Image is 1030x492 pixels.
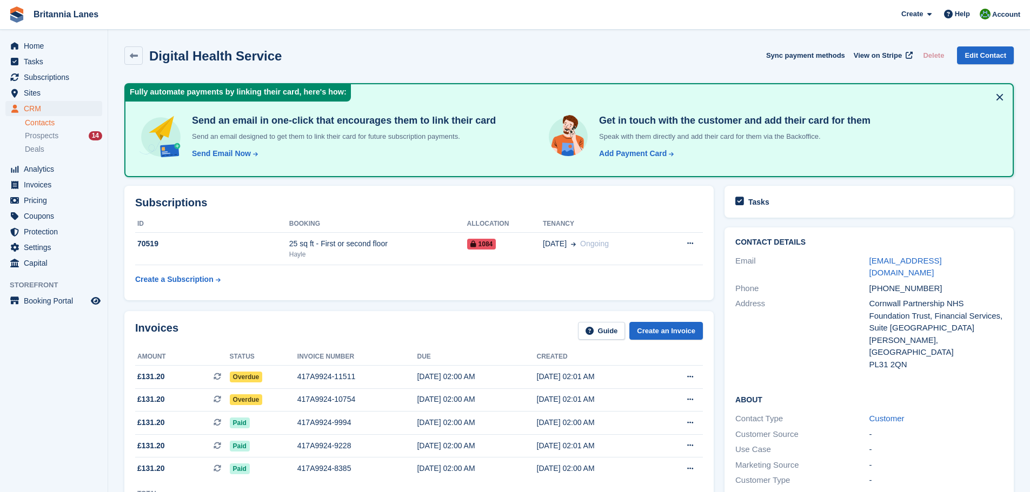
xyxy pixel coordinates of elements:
div: - [869,428,1003,441]
h2: Contact Details [735,238,1003,247]
img: Matt Lane [980,9,991,19]
th: Amount [135,348,230,366]
div: Customer Source [735,428,869,441]
span: Storefront [10,280,108,291]
span: £131.20 [137,440,165,451]
th: Status [230,348,297,366]
span: [DATE] [543,238,567,250]
h2: Digital Health Service [149,49,282,63]
th: Due [417,348,536,366]
div: [DATE] 02:00 AM [417,394,536,405]
div: 417A9924-8385 [297,463,417,474]
span: CRM [24,101,89,116]
div: [GEOGRAPHIC_DATA] [869,346,1003,359]
div: Fully automate payments by linking their card, here's how: [125,84,351,102]
span: Ongoing [580,239,609,248]
div: [DATE] 02:00 AM [417,371,536,382]
div: Add Payment Card [599,148,667,159]
h2: About [735,394,1003,405]
span: Paid [230,441,250,451]
a: Britannia Lanes [29,5,103,23]
th: Booking [289,215,467,233]
a: Create a Subscription [135,269,221,289]
p: Speak with them directly and add their card for them via the Backoffice. [595,131,870,142]
div: Customer Type [735,474,869,487]
div: [DATE] 02:01 AM [537,440,656,451]
h4: Send an email in one-click that encourages them to link their card [188,114,496,127]
th: Invoice number [297,348,417,366]
div: Suite [GEOGRAPHIC_DATA][PERSON_NAME], [869,322,1003,346]
span: Settings [24,240,89,255]
div: [DATE] 02:01 AM [537,371,656,382]
div: [DATE] 02:00 AM [417,463,536,474]
a: Guide [578,322,626,340]
p: Send an email designed to get them to link their card for future subscription payments. [188,131,496,142]
div: Send Email Now [192,148,251,159]
span: Overdue [230,372,263,382]
div: [DATE] 02:01 AM [537,394,656,405]
span: Paid [230,417,250,428]
span: Invoices [24,177,89,192]
h2: Tasks [748,197,769,207]
span: Booking Portal [24,293,89,308]
a: [EMAIL_ADDRESS][DOMAIN_NAME] [869,256,942,278]
div: - [869,443,1003,456]
th: Created [537,348,656,366]
div: Marketing Source [735,459,869,471]
span: £131.20 [137,417,165,428]
h2: Invoices [135,322,178,340]
span: £131.20 [137,394,165,405]
a: menu [5,224,102,239]
a: menu [5,101,102,116]
div: Email [735,255,869,279]
div: 25 sq ft - First or second floor [289,238,467,250]
div: 417A9924-9228 [297,440,417,451]
h4: Get in touch with the customer and add their card for them [595,114,870,127]
span: Pricing [24,193,89,208]
span: Analytics [24,161,89,177]
h2: Subscriptions [135,197,703,209]
img: stora-icon-8386f47178a22dfd0bd8f6a31ec36ba5ce8667c1dd55bd0f319d3a0aa187defe.svg [9,6,25,23]
a: menu [5,193,102,208]
span: £131.20 [137,371,165,382]
div: [DATE] 02:00 AM [417,440,536,451]
span: Capital [24,255,89,271]
a: Create an Invoice [629,322,703,340]
a: menu [5,38,102,53]
a: menu [5,208,102,224]
div: Create a Subscription [135,274,214,285]
span: Account [992,9,1020,20]
img: get-in-touch-e3e95b6451f4e49772a6039d3abdde126589d6f45a760754adfa51be33bf0f70.svg [546,114,590,159]
a: menu [5,177,102,192]
a: menu [5,161,102,177]
div: - [869,459,1003,471]
span: Deals [25,144,44,154]
div: 14 [89,131,102,140]
span: Subscriptions [24,70,89,85]
div: Use Case [735,443,869,456]
div: Contact Type [735,413,869,425]
a: menu [5,240,102,255]
div: 417A9924-11511 [297,371,417,382]
button: Sync payment methods [766,46,845,64]
a: View on Stripe [849,46,915,64]
th: Allocation [467,215,543,233]
div: Hayle [289,250,467,259]
a: Add Payment Card [595,148,675,159]
a: menu [5,293,102,308]
span: Protection [24,224,89,239]
span: £131.20 [137,463,165,474]
a: menu [5,70,102,85]
div: - [869,474,1003,487]
button: Delete [919,46,948,64]
span: Home [24,38,89,53]
span: Overdue [230,394,263,405]
a: menu [5,255,102,271]
span: Paid [230,463,250,474]
img: send-email-b5881ef4c8f827a638e46e229e590028c7e36e3a6c99d2365469aff88783de13.svg [138,114,183,159]
span: Tasks [24,54,89,69]
a: Prospects 14 [25,130,102,141]
div: Phone [735,282,869,295]
span: View on Stripe [854,50,902,61]
div: PL31 2QN [869,359,1003,371]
